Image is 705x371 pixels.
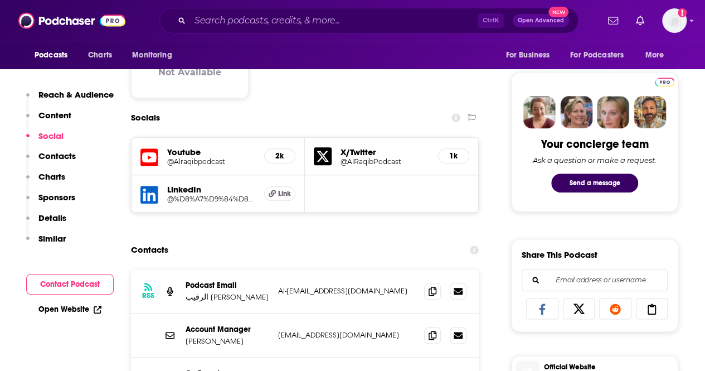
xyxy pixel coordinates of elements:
span: Ctrl K [478,13,504,28]
a: Share on Reddit [599,298,631,319]
button: Send a message [551,174,638,192]
img: Jon Profile [634,96,666,128]
button: open menu [498,45,563,66]
div: Your concierge team [541,137,649,151]
img: Barbara Profile [560,96,592,128]
h5: LinkedIn [167,184,255,195]
h3: Not Available [158,67,221,78]
a: Link [264,186,295,201]
a: Show notifications dropdown [604,11,623,30]
span: Open Advanced [518,18,564,23]
h5: 2k [274,151,286,161]
span: More [645,47,664,63]
a: Copy Link [636,298,668,319]
h3: Share This Podcast [522,249,597,260]
span: Monitoring [132,47,172,63]
h5: Youtube [167,147,255,157]
input: Search podcasts, credits, & more... [190,12,478,30]
h2: Contacts [131,239,168,261]
h2: Socials [131,107,160,128]
a: Share on Facebook [526,298,558,319]
button: Social [26,131,64,151]
p: [PERSON_NAME] [186,336,269,346]
div: Search followers [522,269,668,291]
img: Jules Profile [597,96,629,128]
img: Podchaser - Follow, Share and Rate Podcasts [18,10,125,31]
button: Open AdvancedNew [513,14,569,27]
button: open menu [124,45,186,66]
button: Details [26,213,66,233]
a: Pro website [655,76,674,86]
button: Contact Podcast [26,274,114,295]
a: Open Website [38,305,101,314]
a: @Alraqibpodcast [167,157,255,166]
img: User Profile [662,8,687,33]
div: Ask a question or make a request. [533,156,657,165]
p: Al-[EMAIL_ADDRESS][DOMAIN_NAME] [278,286,415,296]
p: Similar [38,233,66,244]
svg: Add a profile image [678,8,687,17]
h5: 1k [448,151,460,161]
a: Show notifications dropdown [631,11,649,30]
h3: RSS [142,291,154,300]
a: @%D8%A7%D9%84%D8%B1%D9%82%D9%8A%D8%A8/ [167,195,255,203]
span: Charts [88,47,112,63]
p: Social [38,131,64,141]
span: For Business [505,47,550,63]
button: Reach & Audience [26,89,114,110]
span: New [548,7,568,17]
button: open menu [563,45,640,66]
p: Account Manager [186,325,269,334]
button: Similar [26,233,66,254]
span: Logged in as GrantleyWhite [662,8,687,33]
p: Charts [38,171,65,182]
a: Share on X/Twitter [563,298,595,319]
span: For Podcasters [570,47,624,63]
input: Email address or username... [531,269,658,291]
p: الرقيب [PERSON_NAME] [186,292,269,302]
button: Show profile menu [662,8,687,33]
span: Podcasts [35,47,67,63]
h5: X/Twitter [341,147,429,157]
p: Contacts [38,151,76,161]
p: Reach & Audience [38,89,114,100]
button: open menu [638,45,678,66]
div: Search podcasts, credits, & more... [159,8,578,33]
a: @AlRaqibPodcast [341,157,429,166]
p: [EMAIL_ADDRESS][DOMAIN_NAME] [278,330,415,340]
a: Charts [81,45,119,66]
button: Sponsors [26,192,75,213]
button: Contacts [26,151,76,171]
p: Sponsors [38,192,75,203]
p: Podcast Email [186,281,269,290]
p: Details [38,213,66,223]
button: open menu [27,45,82,66]
button: Charts [26,171,65,192]
img: Sydney Profile [523,96,556,128]
img: Podchaser Pro [655,78,674,86]
p: Content [38,110,71,121]
span: Link [278,189,290,198]
button: Content [26,110,71,131]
